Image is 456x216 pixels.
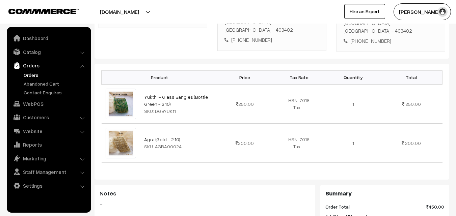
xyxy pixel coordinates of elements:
a: Hire an Expert [344,4,385,19]
span: 450.00 [426,203,444,210]
span: 1 [352,140,354,146]
div: [PHONE_NUMBER] [224,36,319,44]
blockquote: - [100,200,310,208]
a: Orders [8,59,89,71]
span: 250.00 [236,101,254,107]
a: Orders [22,71,89,79]
img: 4.jpg [106,128,136,158]
img: user [437,7,448,17]
th: Product [102,70,218,84]
span: 1 [352,101,354,107]
span: 250.00 [405,101,421,107]
button: [DOMAIN_NAME] [76,3,163,20]
th: Total [380,70,442,84]
span: 200.00 [405,140,421,146]
div: SKU: DGBYUK11 [144,107,214,115]
th: Tax Rate [272,70,326,84]
a: Agra (Gold - 2.10) [144,136,180,142]
th: Price [218,70,272,84]
th: Quantity [326,70,380,84]
h3: Notes [100,190,310,197]
div: SKU: AGRA00024 [144,143,214,150]
span: Order Total [325,203,350,210]
a: Customers [8,111,89,123]
div: [PHONE_NUMBER] [344,37,438,45]
a: Reports [8,138,89,151]
a: Yukthi - Glass Bangles (Bottle Green - 2.10) [144,94,208,107]
a: Dashboard [8,32,89,44]
a: Contact Enquires [22,89,89,96]
a: Marketing [8,152,89,164]
a: Abandoned Cart [22,80,89,87]
button: [PERSON_NAME] [394,3,451,20]
img: bottle green.jpg [106,89,136,119]
a: COMMMERCE [8,7,68,15]
span: 200.00 [236,140,254,146]
a: Settings [8,180,89,192]
a: Website [8,125,89,137]
span: HSN: 7018 Tax: - [288,97,310,110]
h3: Summary [325,190,444,197]
img: COMMMERCE [8,9,79,14]
a: WebPOS [8,98,89,110]
a: Catalog [8,46,89,58]
a: Staff Management [8,166,89,178]
span: HSN: 7018 Tax: - [288,136,310,149]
